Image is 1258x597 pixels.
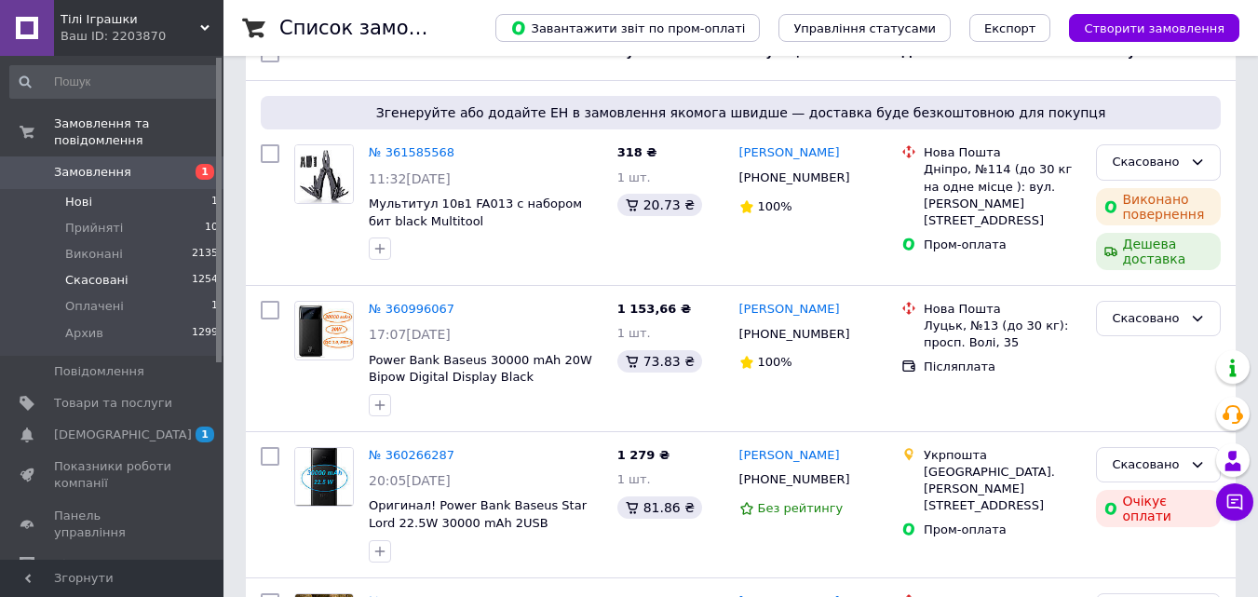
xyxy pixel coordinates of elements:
[65,246,123,263] span: Виконані
[984,21,1036,35] span: Експорт
[192,272,218,289] span: 1254
[54,458,172,492] span: Показники роботи компанії
[65,194,92,210] span: Нові
[924,464,1081,515] div: [GEOGRAPHIC_DATA]. [PERSON_NAME][STREET_ADDRESS]
[969,14,1051,42] button: Експорт
[369,145,454,159] a: № 361585568
[54,556,102,573] span: Відгуки
[924,318,1081,351] div: Луцьк, №13 (до 30 кг): просп. Волі, 35
[369,473,451,488] span: 20:05[DATE]
[268,103,1213,122] span: Згенеруйте або додайте ЕН в замовлення якомога швидше — доставка буде безкоштовною для покупця
[758,355,792,369] span: 100%
[369,353,592,385] a: Power Bank Baseus 30000 mAh 20W Bipow Digital Display Black
[617,170,651,184] span: 1 шт.
[1112,455,1183,475] div: Скасовано
[369,302,454,316] a: № 360996067
[211,194,218,210] span: 1
[778,14,951,42] button: Управління статусами
[924,447,1081,464] div: Укрпошта
[279,17,468,39] h1: Список замовлень
[1084,21,1224,35] span: Створити замовлення
[617,472,651,486] span: 1 шт.
[65,272,129,289] span: Скасовані
[793,21,936,35] span: Управління статусами
[54,115,223,149] span: Замовлення та повідомлення
[739,170,850,184] span: [PHONE_NUMBER]
[739,447,840,465] a: [PERSON_NAME]
[205,220,218,237] span: 10
[294,301,354,360] a: Фото товару
[758,199,792,213] span: 100%
[510,20,745,36] span: Завантажити звіт по пром-оплаті
[617,302,691,316] span: 1 153,66 ₴
[1112,153,1183,172] div: Скасовано
[54,427,192,443] span: [DEMOGRAPHIC_DATA]
[739,472,850,486] span: [PHONE_NUMBER]
[1096,490,1221,527] div: Очікує оплати
[192,246,218,263] span: 2135
[1096,233,1221,270] div: Дешева доставка
[924,359,1081,375] div: Післяплата
[294,447,354,507] a: Фото товару
[65,298,124,315] span: Оплачені
[369,327,451,342] span: 17:07[DATE]
[295,304,353,358] img: Фото товару
[54,363,144,380] span: Повідомлення
[739,301,840,319] a: [PERSON_NAME]
[196,164,214,180] span: 1
[617,194,702,216] div: 20.73 ₴
[617,350,702,373] div: 73.83 ₴
[1069,14,1239,42] button: Створити замовлення
[924,237,1081,253] div: Пром-оплата
[369,498,598,547] a: Оригинал! Power Bank Baseus Star Lord 22.5W 30000 mAh 2USB QC3.0/1USB-C PD (PPXJ060101) black
[617,145,657,159] span: 318 ₴
[924,522,1081,538] div: Пром-оплата
[9,65,220,99] input: Пошук
[61,11,200,28] span: Тілі Іграшки
[617,496,702,519] div: 81.86 ₴
[739,327,850,341] span: [PHONE_NUMBER]
[495,14,760,42] button: Завантажити звіт по пром-оплаті
[739,144,840,162] a: [PERSON_NAME]
[1112,309,1183,329] div: Скасовано
[924,144,1081,161] div: Нова Пошта
[617,448,670,462] span: 1 279 ₴
[54,508,172,541] span: Панель управління
[295,145,353,203] img: Фото товару
[369,171,451,186] span: 11:32[DATE]
[196,427,214,442] span: 1
[54,164,131,181] span: Замовлення
[211,298,218,315] span: 1
[369,197,582,228] a: Мультитул 10в1 FA013 с набором бит black Multitool
[617,326,651,340] span: 1 шт.
[924,161,1081,229] div: Дніпро, №114 (до 30 кг на одне місце ): вул. [PERSON_NAME][STREET_ADDRESS]
[924,301,1081,318] div: Нова Пошта
[65,325,103,342] span: Архив
[294,144,354,204] a: Фото товару
[54,395,172,412] span: Товари та послуги
[369,448,454,462] a: № 360266287
[1096,188,1221,225] div: Виконано повернення
[65,220,123,237] span: Прийняті
[1050,20,1239,34] a: Створити замовлення
[192,325,218,342] span: 1299
[295,448,353,506] img: Фото товару
[61,28,223,45] div: Ваш ID: 2203870
[758,501,844,515] span: Без рейтингу
[1216,483,1253,521] button: Чат з покупцем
